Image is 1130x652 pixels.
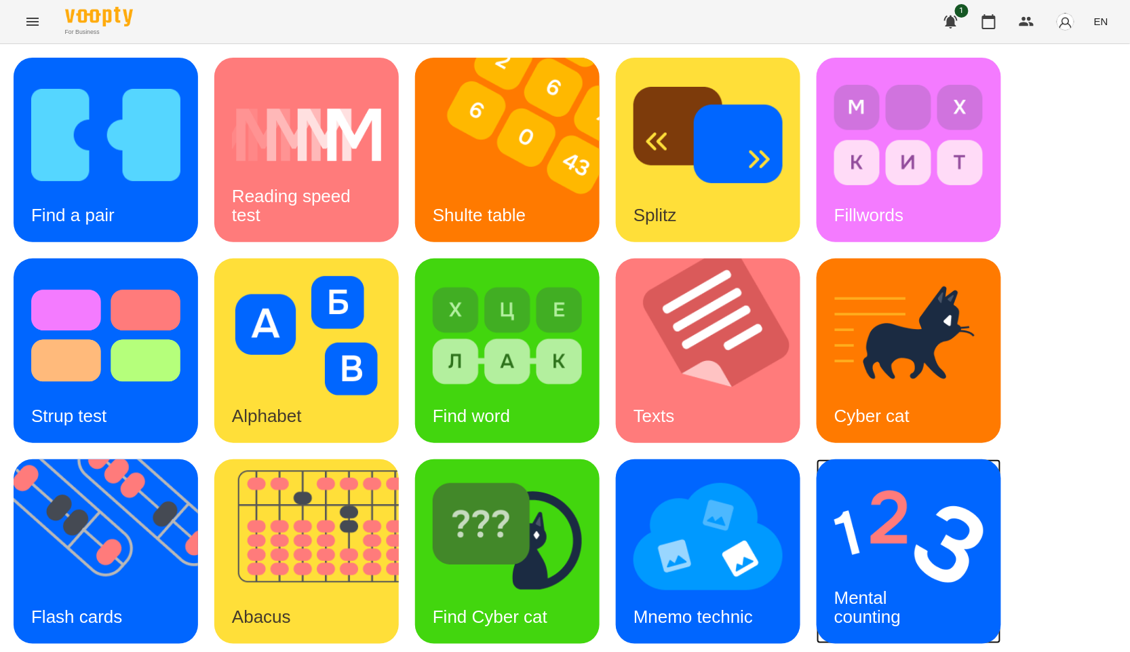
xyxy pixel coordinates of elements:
[834,276,983,396] img: Cyber cat
[616,258,817,443] img: Texts
[834,205,904,225] h3: Fillwords
[1094,14,1108,28] span: EN
[14,459,215,644] img: Flash cards
[616,258,800,443] a: TextsTexts
[14,258,198,443] a: Strup testStrup test
[433,607,547,627] h3: Find Cyber cat
[16,5,49,38] button: Menu
[634,205,677,225] h3: Splitz
[232,607,291,627] h3: Abacus
[31,205,115,225] h3: Find a pair
[232,75,381,195] img: Reading speed test
[415,459,600,644] a: Find Cyber catFind Cyber cat
[14,459,198,644] a: Flash cardsFlash cards
[214,459,399,644] a: AbacusAbacus
[415,258,600,443] a: Find wordFind word
[955,4,969,18] span: 1
[634,477,783,596] img: Mnemo technic
[31,406,106,426] h3: Strup test
[834,477,983,596] img: Mental counting
[14,58,198,242] a: Find a pairFind a pair
[415,58,617,242] img: Shulte table
[834,406,910,426] h3: Cyber cat
[1089,9,1114,34] button: EN
[31,276,180,396] img: Strup test
[634,75,783,195] img: Splitz
[214,459,416,644] img: Abacus
[817,258,1001,443] a: Cyber catCyber cat
[634,406,675,426] h3: Texts
[817,459,1001,644] a: Mental countingMental counting
[214,58,399,242] a: Reading speed testReading speed test
[65,7,133,26] img: Voopty Logo
[232,406,302,426] h3: Alphabet
[214,258,399,443] a: AlphabetAlphabet
[433,276,582,396] img: Find word
[232,276,381,396] img: Alphabet
[616,58,800,242] a: SplitzSplitz
[634,607,753,627] h3: Mnemo technic
[65,28,133,37] span: For Business
[31,607,122,627] h3: Flash cards
[834,75,983,195] img: Fillwords
[433,406,510,426] h3: Find word
[232,186,355,225] h3: Reading speed test
[817,58,1001,242] a: FillwordsFillwords
[616,459,800,644] a: Mnemo technicMnemo technic
[834,588,901,626] h3: Mental counting
[31,75,180,195] img: Find a pair
[433,477,582,596] img: Find Cyber cat
[415,58,600,242] a: Shulte tableShulte table
[1056,12,1075,31] img: avatar_s.png
[433,205,526,225] h3: Shulte table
